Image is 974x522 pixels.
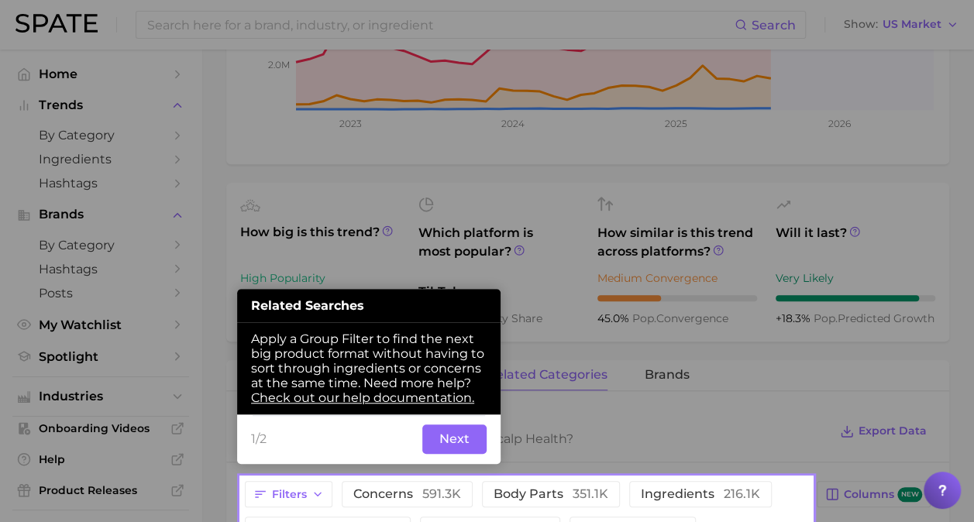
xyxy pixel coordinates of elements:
span: 351.1k [573,486,608,501]
span: ingredients [641,488,760,500]
span: concerns [353,488,461,500]
span: body parts [494,488,608,500]
span: 216.1k [724,486,760,501]
button: Filters [245,481,332,507]
span: 591.3k [422,486,461,501]
span: Filters [272,488,307,501]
